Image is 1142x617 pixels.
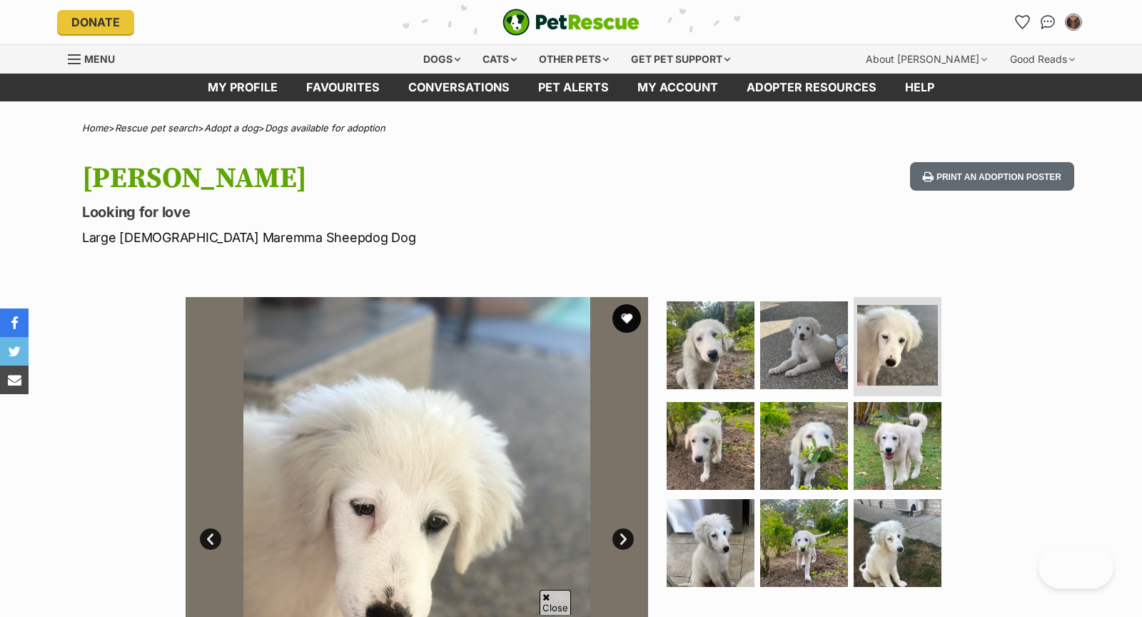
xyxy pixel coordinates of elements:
[891,74,949,101] a: Help
[413,45,470,74] div: Dogs
[200,528,221,550] a: Prev
[667,301,754,389] img: Photo of Baldwin
[82,162,686,195] h1: [PERSON_NAME]
[394,74,524,101] a: conversations
[1036,11,1059,34] a: Conversations
[57,10,134,34] a: Donate
[540,590,571,615] span: Close
[760,402,848,490] img: Photo of Baldwin
[193,74,292,101] a: My profile
[46,123,1096,134] div: > > >
[760,301,848,389] img: Photo of Baldwin
[265,122,385,134] a: Dogs available for adoption
[1011,11,1085,34] ul: Account quick links
[84,53,115,65] span: Menu
[1062,11,1085,34] button: My account
[68,45,125,71] a: Menu
[82,228,686,247] p: Large [DEMOGRAPHIC_DATA] Maremma Sheepdog Dog
[1066,15,1081,29] img: Natalie Gower profile pic
[502,9,640,36] a: PetRescue
[292,74,394,101] a: Favourites
[529,45,619,74] div: Other pets
[473,45,527,74] div: Cats
[1000,45,1085,74] div: Good Reads
[621,45,740,74] div: Get pet support
[524,74,623,101] a: Pet alerts
[760,499,848,587] img: Photo of Baldwin
[82,202,686,222] p: Looking for love
[82,122,108,134] a: Home
[1041,15,1056,29] img: chat-41dd97257d64d25036548639549fe6c8038ab92f7586957e7f3b1b290dea8141.svg
[612,528,634,550] a: Next
[854,499,941,587] img: Photo of Baldwin
[502,9,640,36] img: logo-e224e6f780fb5917bec1dbf3a21bbac754714ae5b6737aabdf751b685950b380.svg
[857,305,938,386] img: Photo of Baldwin
[623,74,732,101] a: My account
[1039,546,1113,588] iframe: Help Scout Beacon - Open
[115,122,198,134] a: Rescue pet search
[732,74,891,101] a: Adopter resources
[910,162,1074,191] button: Print an adoption poster
[204,122,258,134] a: Adopt a dog
[1011,11,1034,34] a: Favourites
[667,402,754,490] img: Photo of Baldwin
[854,402,941,490] img: Photo of Baldwin
[612,304,641,333] button: favourite
[856,45,997,74] div: About [PERSON_NAME]
[667,499,754,587] img: Photo of Baldwin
